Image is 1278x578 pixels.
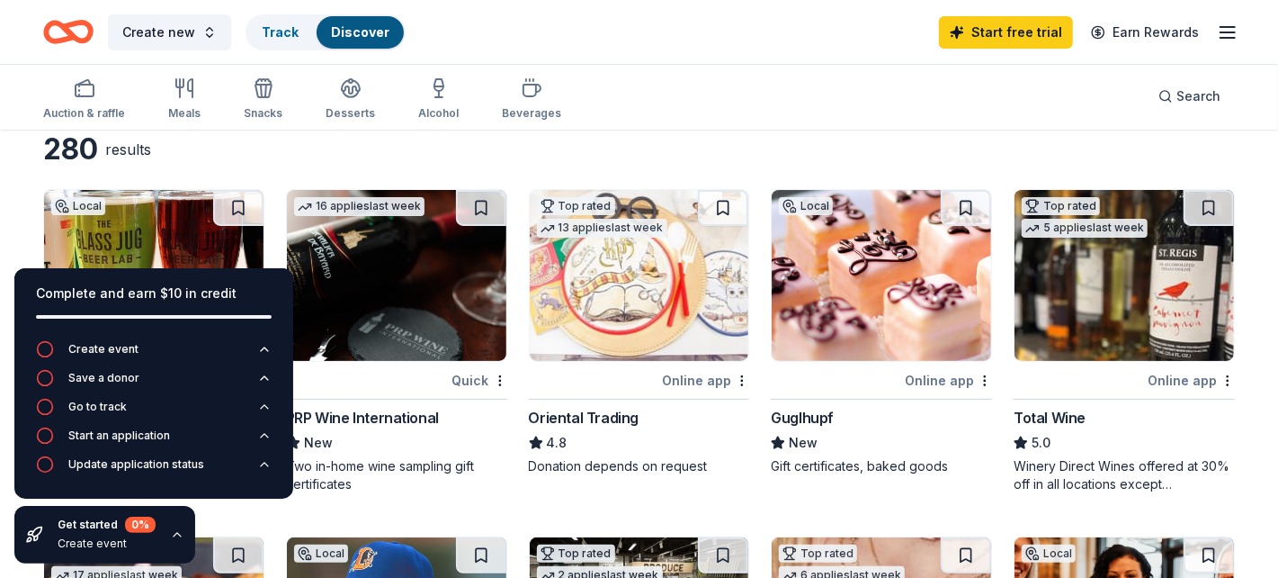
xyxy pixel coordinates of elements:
[789,432,818,454] span: New
[662,369,749,392] div: Online app
[537,545,615,563] div: Top rated
[287,190,506,361] img: Image for PRP Wine International
[105,139,151,160] div: results
[262,24,299,40] a: Track
[1022,219,1148,238] div: 5 applies last week
[36,427,272,456] button: Start an application
[452,369,507,392] div: Quick
[1148,369,1235,392] div: Online app
[244,70,282,130] button: Snacks
[905,369,992,392] div: Online app
[43,189,264,493] a: Image for The Glass Jug Beer LabLocalOnline appThe Glass Jug Beer LabNewBeer, merchandise, moneta...
[244,106,282,121] div: Snacks
[43,106,125,121] div: Auction & raffle
[1022,545,1076,563] div: Local
[326,106,375,121] div: Desserts
[43,11,94,53] a: Home
[771,457,992,475] div: Gift certificates, baked goods
[779,545,857,563] div: Top rated
[43,70,125,130] button: Auction & raffle
[122,22,195,43] span: Create new
[771,407,834,429] div: Guglhupf
[771,189,992,475] a: Image for GuglhupfLocalOnline appGuglhupfNewGift certificates, baked goods
[58,517,156,533] div: Get started
[1014,189,1235,493] a: Image for Total WineTop rated5 applieslast weekOnline appTotal Wine5.0Winery Direct Wines offered...
[68,342,139,357] div: Create event
[36,398,272,427] button: Go to track
[418,70,459,130] button: Alcohol
[1080,16,1210,49] a: Earn Rewards
[246,14,406,50] button: TrackDiscover
[36,340,272,369] button: Create event
[68,400,127,414] div: Go to track
[68,371,139,385] div: Save a donor
[529,457,750,475] div: Donation depends on request
[168,70,201,130] button: Meals
[1014,457,1235,493] div: Winery Direct Wines offered at 30% off in all locations except [GEOGRAPHIC_DATA], [GEOGRAPHIC_DAT...
[294,545,348,563] div: Local
[51,197,105,215] div: Local
[779,197,833,215] div: Local
[1014,190,1234,361] img: Image for Total Wine
[1176,86,1220,107] span: Search
[939,16,1073,49] a: Start free trial
[125,517,156,533] div: 0 %
[772,190,991,361] img: Image for Guglhupf
[286,457,507,493] div: Two in-home wine sampling gift certificates
[1022,197,1100,215] div: Top rated
[68,457,204,472] div: Update application status
[1144,78,1235,114] button: Search
[286,407,439,429] div: PRP Wine International
[294,197,425,216] div: 16 applies last week
[547,432,568,454] span: 4.8
[68,429,170,443] div: Start an application
[36,283,272,304] div: Complete and earn $10 in credit
[529,189,750,475] a: Image for Oriental TradingTop rated13 applieslast weekOnline appOriental Trading4.8Donation depen...
[529,407,639,429] div: Oriental Trading
[44,190,264,361] img: Image for The Glass Jug Beer Lab
[502,70,561,130] button: Beverages
[286,189,507,493] a: Image for PRP Wine International16 applieslast weekQuickPRP Wine InternationalNewTwo in-home wine...
[168,106,201,121] div: Meals
[326,70,375,130] button: Desserts
[530,190,749,361] img: Image for Oriental Trading
[43,131,98,167] div: 280
[58,537,156,551] div: Create event
[331,24,389,40] a: Discover
[418,106,459,121] div: Alcohol
[1014,407,1086,429] div: Total Wine
[36,456,272,484] button: Update application status
[537,219,667,238] div: 13 applies last week
[108,14,231,50] button: Create new
[537,197,615,215] div: Top rated
[36,369,272,398] button: Save a donor
[304,432,333,454] span: New
[1032,432,1050,454] span: 5.0
[502,106,561,121] div: Beverages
